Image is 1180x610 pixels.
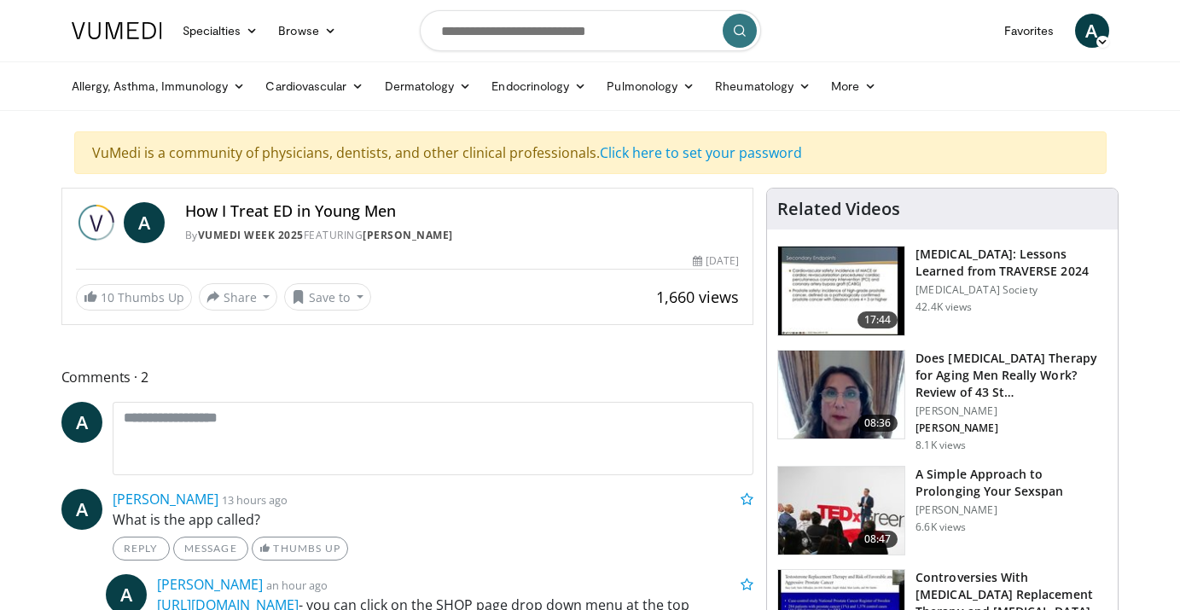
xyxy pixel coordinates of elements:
[72,22,162,39] img: VuMedi Logo
[61,489,102,530] a: A
[705,69,821,103] a: Rheumatology
[268,14,346,48] a: Browse
[185,228,740,243] div: By FEATURING
[916,350,1107,401] h3: Does [MEDICAL_DATA] Therapy for Aging Men Really Work? Review of 43 St…
[600,143,802,162] a: Click here to set your password
[916,404,1107,418] p: [PERSON_NAME]
[61,402,102,443] a: A
[113,537,170,561] a: Reply
[61,366,754,388] span: Comments 2
[916,520,966,534] p: 6.6K views
[76,284,192,311] a: 10 Thumbs Up
[1075,14,1109,48] a: A
[113,490,218,508] a: [PERSON_NAME]
[420,10,761,51] input: Search topics, interventions
[777,466,1107,556] a: 08:47 A Simple Approach to Prolonging Your Sexspan [PERSON_NAME] 6.6K views
[916,421,1107,435] p: [PERSON_NAME]
[284,283,371,311] button: Save to
[172,14,269,48] a: Specialties
[363,228,453,242] a: [PERSON_NAME]
[255,69,374,103] a: Cardiovascular
[375,69,482,103] a: Dermatology
[857,415,898,432] span: 08:36
[916,246,1107,280] h3: [MEDICAL_DATA]: Lessons Learned from TRAVERSE 2024
[916,503,1107,517] p: [PERSON_NAME]
[61,69,256,103] a: Allergy, Asthma, Immunology
[693,253,739,269] div: [DATE]
[157,575,263,594] a: [PERSON_NAME]
[778,247,904,335] img: 1317c62a-2f0d-4360-bee0-b1bff80fed3c.150x105_q85_crop-smart_upscale.jpg
[266,578,328,593] small: an hour ago
[222,492,288,508] small: 13 hours ago
[994,14,1065,48] a: Favorites
[857,311,898,328] span: 17:44
[778,351,904,439] img: 4d4bce34-7cbb-4531-8d0c-5308a71d9d6c.150x105_q85_crop-smart_upscale.jpg
[199,283,278,311] button: Share
[596,69,705,103] a: Pulmonology
[481,69,596,103] a: Endocrinology
[857,531,898,548] span: 08:47
[198,228,304,242] a: Vumedi Week 2025
[173,537,248,561] a: Message
[777,246,1107,336] a: 17:44 [MEDICAL_DATA]: Lessons Learned from TRAVERSE 2024 [MEDICAL_DATA] Society 42.4K views
[916,300,972,314] p: 42.4K views
[252,537,348,561] a: Thumbs Up
[777,199,900,219] h4: Related Videos
[821,69,886,103] a: More
[76,202,117,243] img: Vumedi Week 2025
[185,202,740,221] h4: How I Treat ED in Young Men
[101,289,114,305] span: 10
[656,287,739,307] span: 1,660 views
[124,202,165,243] a: A
[916,439,966,452] p: 8.1K views
[778,467,904,555] img: c4bd4661-e278-4c34-863c-57c104f39734.150x105_q85_crop-smart_upscale.jpg
[113,509,754,530] p: What is the app called?
[916,283,1107,297] p: [MEDICAL_DATA] Society
[916,466,1107,500] h3: A Simple Approach to Prolonging Your Sexspan
[777,350,1107,452] a: 08:36 Does [MEDICAL_DATA] Therapy for Aging Men Really Work? Review of 43 St… [PERSON_NAME] [PERS...
[74,131,1107,174] div: VuMedi is a community of physicians, dentists, and other clinical professionals.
